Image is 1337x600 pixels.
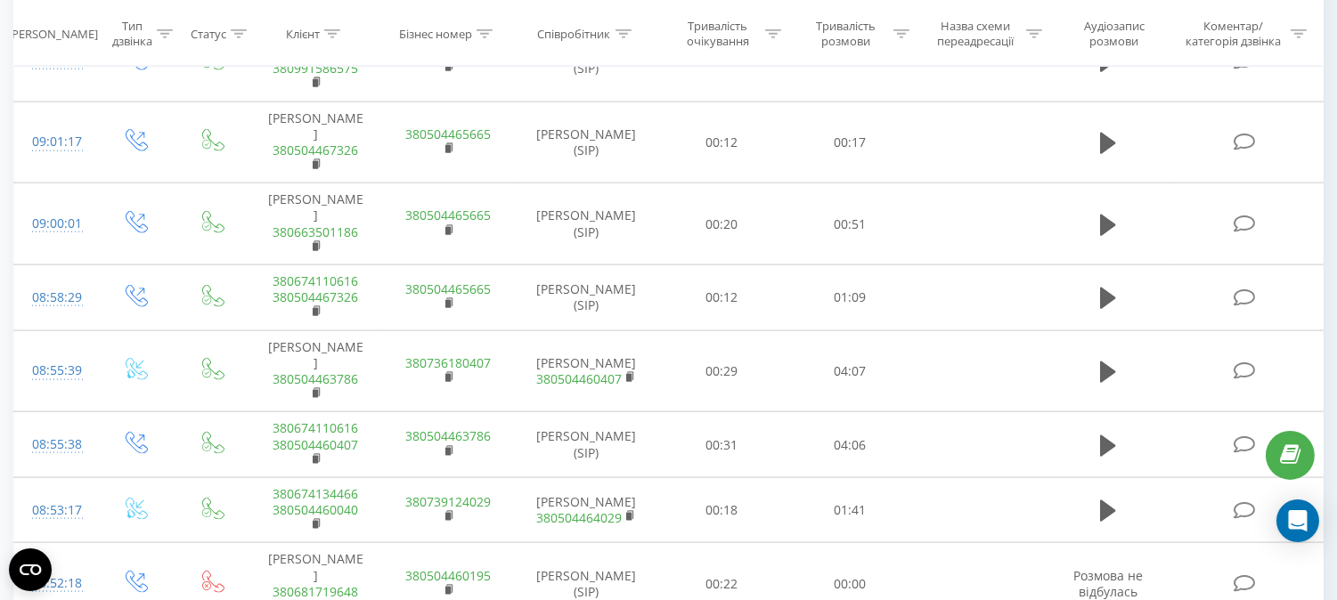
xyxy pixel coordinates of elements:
[658,477,787,543] td: 00:18
[515,265,658,331] td: [PERSON_NAME] (SIP)
[405,427,491,444] a: 380504463786
[786,183,914,265] td: 00:51
[515,183,658,265] td: [PERSON_NAME] (SIP)
[930,19,1022,49] div: Назва схеми переадресації
[273,223,358,240] a: 380663501186
[32,427,77,462] div: 08:55:38
[674,19,762,49] div: Тривалість очікування
[786,265,914,331] td: 01:09
[32,207,77,241] div: 09:00:01
[286,26,320,41] div: Клієнт
[658,183,787,265] td: 00:20
[32,280,77,315] div: 08:58:29
[405,207,491,223] a: 380504465665
[786,330,914,412] td: 04:07
[273,501,358,518] a: 380504460040
[658,330,787,412] td: 00:29
[273,288,358,305] a: 380504467326
[9,548,52,591] button: Open CMP widget
[658,101,787,183] td: 00:12
[8,26,98,41] div: [PERSON_NAME]
[405,280,491,297] a: 380504465665
[515,412,658,478] td: [PERSON_NAME] (SIP)
[399,26,472,41] div: Бізнес номер
[273,419,358,436] a: 380674110616
[191,26,226,41] div: Статус
[1063,19,1165,49] div: Аудіозапис розмови
[32,353,77,388] div: 08:55:39
[249,183,382,265] td: [PERSON_NAME]
[405,567,491,584] a: 380504460195
[515,101,658,183] td: [PERSON_NAME] (SIP)
[111,19,152,49] div: Тип дзвінка
[273,583,358,600] a: 380681719648
[1073,567,1143,600] span: Розмова не відбулась
[273,142,358,158] a: 380504467326
[273,436,358,453] a: 380504460407
[786,477,914,543] td: 01:41
[786,412,914,478] td: 04:06
[536,509,622,526] a: 380504464029
[536,370,622,387] a: 380504460407
[273,60,358,77] a: 380991586575
[273,485,358,502] a: 380674134466
[658,265,787,331] td: 00:12
[249,101,382,183] td: [PERSON_NAME]
[32,125,77,159] div: 09:01:17
[538,26,611,41] div: Співробітник
[1276,499,1319,542] div: Open Intercom Messenger
[273,370,358,387] a: 380504463786
[249,330,382,412] td: [PERSON_NAME]
[802,19,889,49] div: Тривалість розмови
[1182,19,1286,49] div: Коментар/категорія дзвінка
[515,330,658,412] td: [PERSON_NAME]
[786,101,914,183] td: 00:17
[515,477,658,543] td: [PERSON_NAME]
[405,354,491,371] a: 380736180407
[32,493,77,528] div: 08:53:17
[273,272,358,289] a: 380674110616
[405,493,491,510] a: 380739124029
[405,126,491,142] a: 380504465665
[658,412,787,478] td: 00:31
